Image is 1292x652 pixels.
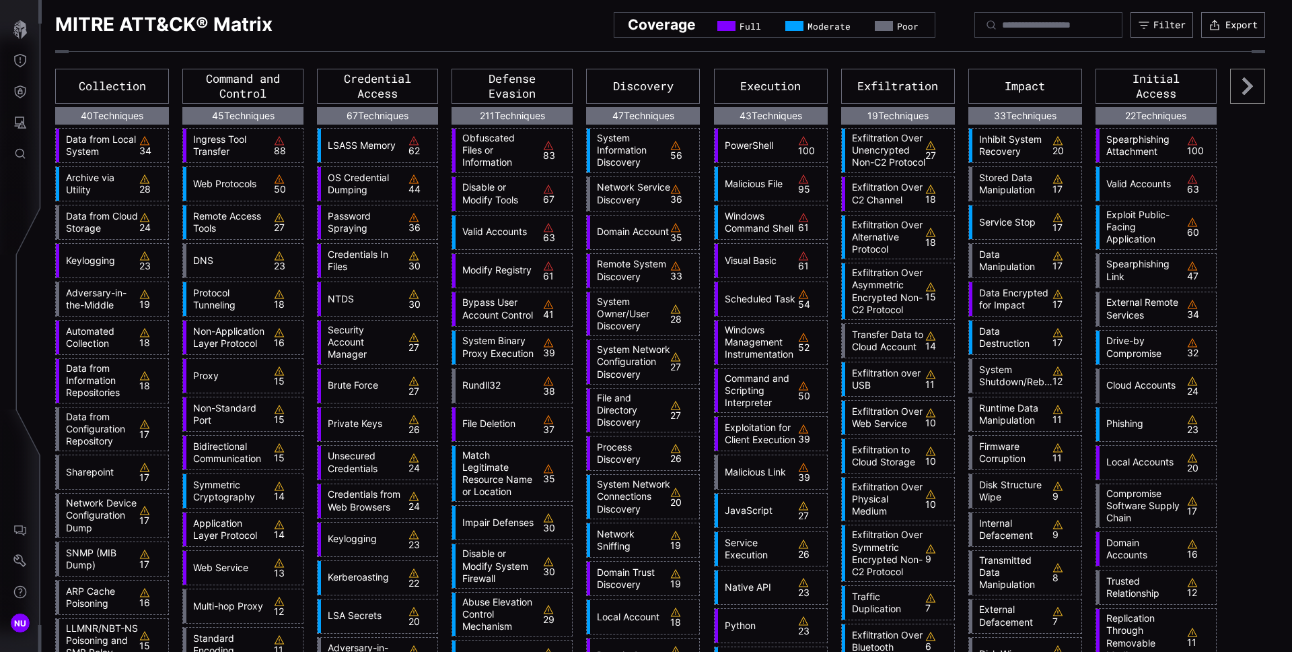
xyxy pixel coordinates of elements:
div: 36 [670,184,696,204]
div: 60 [1187,217,1213,237]
div: 15 [925,282,951,302]
div: 23 [408,529,434,550]
a: Keylogging [59,255,139,267]
a: External Remote Services [1100,296,1180,321]
a: Phishing [1100,418,1180,430]
div: Impact [968,69,1082,104]
a: Trusted Relationship [1100,575,1180,599]
a: Multi-hop Proxy [186,600,266,612]
div: 67 Techniques [317,107,438,125]
div: 23 [798,616,824,636]
div: Exfiltration [841,69,955,104]
a: Local Accounts [1100,456,1180,468]
a: Abuse Elevation Control Mechanism [456,596,536,633]
a: Native API [718,581,798,593]
div: 27 [274,212,299,232]
div: 23 [798,577,824,597]
a: Rundll32 [456,379,536,391]
a: LSA Secrets [321,610,401,622]
div: 20 [1052,135,1078,156]
div: 37 [543,414,569,434]
div: 15 [274,366,299,386]
div: 18 [139,370,165,391]
a: System Information Discovery [590,132,670,169]
a: System Network Configuration Discovery [590,344,670,381]
a: Disable or Modify System Firewall [456,548,536,585]
a: Exfiltration Over Unencrypted Non-C2 Protocol [845,132,925,169]
h1: MITRE ATT&CK® Matrix [55,12,273,38]
h2: Coverage [628,15,696,34]
div: 12 [1052,366,1078,386]
a: Web Protocols [186,178,266,190]
span: Poor [897,21,919,32]
a: Symmetric Cryptography [186,479,266,503]
a: Malicious File [718,178,798,190]
div: 61 [798,212,824,232]
div: 7 [925,593,951,613]
a: NTDS [321,293,401,305]
a: Keylogging [321,533,401,545]
div: Execution [714,69,828,104]
button: Export [1201,12,1265,38]
div: 10 [925,489,951,509]
div: 67 [543,184,569,204]
div: 39 [798,462,824,482]
div: 9 [925,544,951,564]
div: 17 [1052,327,1078,348]
a: Private Keys [321,418,401,430]
a: Firmware Corruption [972,441,1052,465]
div: 44 [408,174,434,194]
div: 24 [408,453,434,473]
div: Initial Access [1096,69,1217,104]
div: 18 [925,227,951,247]
div: 30 [408,289,434,309]
a: Domain Accounts [1100,537,1180,561]
div: 22 Techniques [1096,107,1217,125]
div: 7 [1052,606,1078,626]
div: 12 [1187,577,1213,597]
a: Protocol Tunneling [186,287,266,311]
div: 39 [798,424,824,444]
a: Remote Access Tools [186,210,266,234]
a: Unsecured Credentials [321,450,401,474]
div: 18 [274,289,299,309]
a: Ingress Tool Transfer [186,133,266,158]
a: Valid Accounts [1100,178,1180,190]
a: Malicious Link [718,466,798,478]
div: 34 [1187,299,1213,319]
a: Bidirectional Communication [186,441,266,465]
div: 23 [1187,414,1213,434]
a: Domain Trust Discovery [590,566,670,591]
div: 100 [798,135,824,156]
button: Filter [1130,12,1193,38]
a: System Owner/User Discovery [590,296,670,333]
div: Defense Evasion [452,69,573,104]
div: 19 [139,289,165,309]
div: 17 [139,419,165,439]
div: 23 [274,251,299,271]
a: Disable or Modify Tools [456,181,536,205]
div: Discovery [586,69,700,104]
a: Exfiltration Over Symmetric Encrypted Non-C2 Protocol [845,529,925,578]
div: 52 [798,332,824,352]
div: 14 [274,481,299,501]
div: 95 [798,174,824,194]
div: 16 [1187,539,1213,559]
div: 14 [925,331,951,351]
a: Command and Scripting Interpreter [718,372,798,410]
div: 50 [274,174,299,194]
div: 26 [408,414,434,434]
a: Service Stop [972,216,1052,228]
a: ARP Cache Poisoning [59,585,139,610]
a: Match Legitimate Resource Name or Location [456,449,536,498]
div: 63 [1187,174,1213,194]
a: Data Encrypted for Impact [972,287,1052,311]
a: Network Service Discovery [590,181,670,205]
a: Valid Accounts [456,226,536,238]
div: 9 [1052,481,1078,501]
a: Non-Standard Port [186,402,266,426]
div: 17 [1052,212,1078,232]
div: 24 [139,212,165,232]
div: 62 [408,135,434,156]
div: 47 Techniques [586,107,700,125]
